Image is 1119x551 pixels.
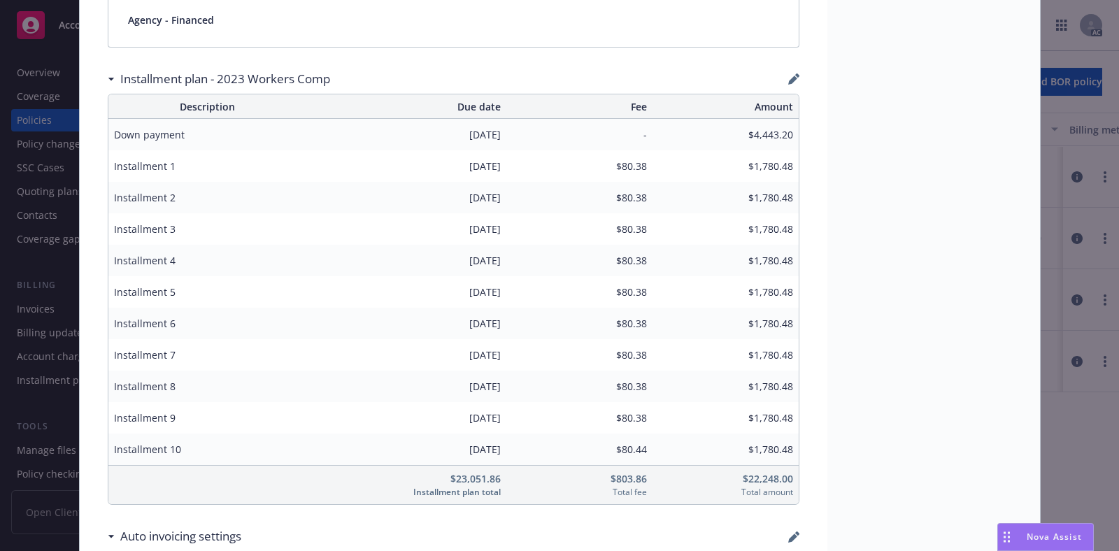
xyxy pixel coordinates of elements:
span: $80.38 [512,410,647,425]
div: Installment plan - 2023 Workers Comp [108,70,330,88]
span: [DATE] [313,222,501,236]
span: [DATE] [313,442,501,457]
span: [DATE] [313,410,501,425]
span: Fee [512,99,647,114]
span: $80.38 [512,285,647,299]
span: $803.86 [512,471,647,486]
span: Installment 1 [114,159,302,173]
span: Installment 7 [114,348,302,362]
span: $1,780.48 [658,253,793,268]
span: $1,780.48 [658,316,793,331]
span: [DATE] [313,316,501,331]
span: $1,780.48 [658,222,793,236]
span: [DATE] [313,159,501,173]
h3: Auto invoicing settings [120,527,241,545]
span: $80.38 [512,253,647,268]
span: $1,780.48 [658,285,793,299]
span: $23,051.86 [313,471,501,486]
div: Drag to move [998,524,1015,550]
span: [DATE] [313,285,501,299]
span: $80.38 [512,159,647,173]
span: Total amount [658,486,793,499]
span: Installment 9 [114,410,302,425]
span: Installment 10 [114,442,302,457]
span: Installment 8 [114,379,302,394]
span: $1,780.48 [658,348,793,362]
span: Amount [658,99,793,114]
span: [DATE] [313,379,501,394]
span: - [512,127,647,142]
span: [DATE] [313,127,501,142]
span: $1,780.48 [658,190,793,205]
span: $4,443.20 [658,127,793,142]
span: Installment plan total [313,486,501,499]
span: $80.38 [512,222,647,236]
span: $80.44 [512,442,647,457]
span: Down payment [114,127,302,142]
span: Installment 6 [114,316,302,331]
h3: Installment plan - 2023 Workers Comp [120,70,330,88]
span: $80.38 [512,348,647,362]
span: Description [114,99,302,114]
div: Auto invoicing settings [108,527,241,545]
span: $1,780.48 [658,442,793,457]
button: Nova Assist [997,523,1094,551]
span: Installment 2 [114,190,302,205]
span: $80.38 [512,316,647,331]
span: Total fee [512,486,647,499]
span: $80.38 [512,190,647,205]
span: Installment 3 [114,222,302,236]
span: Due date [313,99,501,114]
span: Nova Assist [1027,531,1082,543]
span: [DATE] [313,253,501,268]
span: $1,780.48 [658,379,793,394]
span: $80.38 [512,379,647,394]
span: [DATE] [313,190,501,205]
span: [DATE] [313,348,501,362]
span: $1,780.48 [658,159,793,173]
span: $1,780.48 [658,410,793,425]
span: $22,248.00 [658,471,793,486]
span: Installment 4 [114,253,302,268]
span: Installment 5 [114,285,302,299]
